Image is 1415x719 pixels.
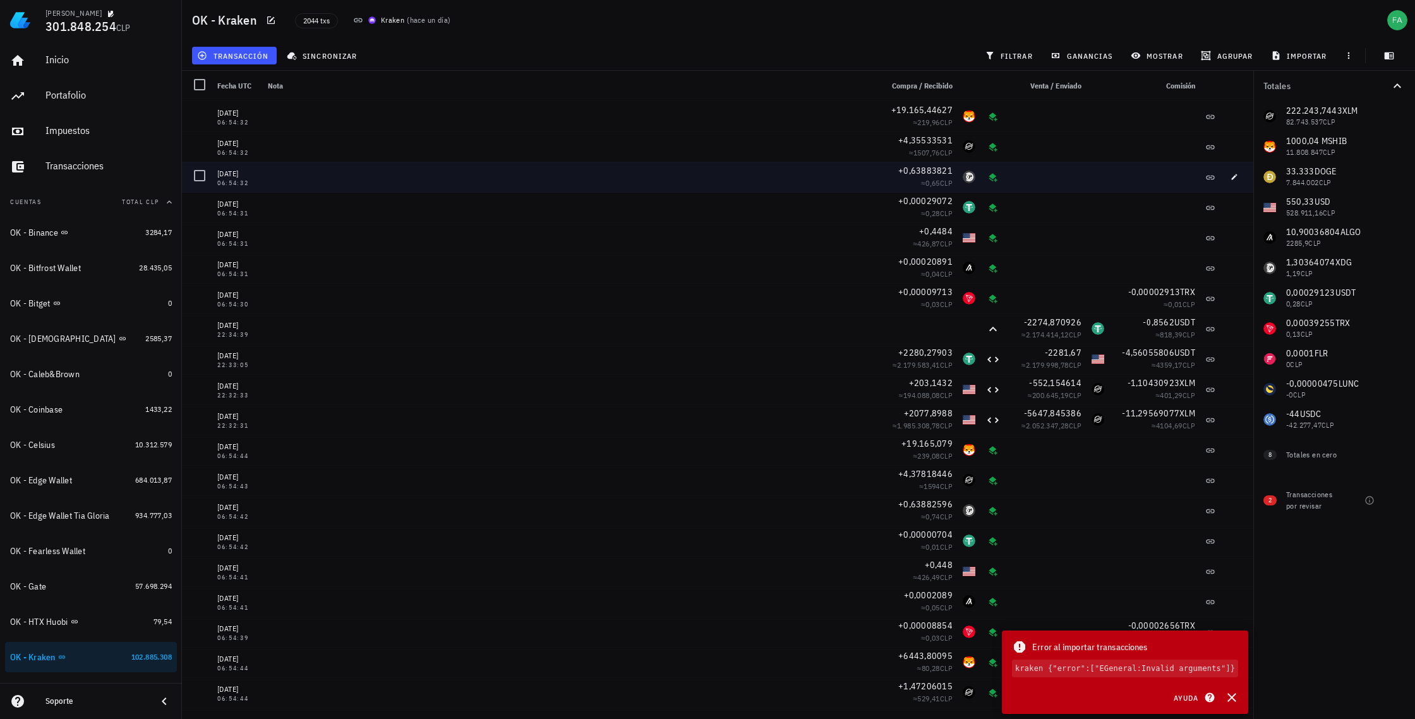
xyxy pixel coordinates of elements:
div: Transacciones por revisar [1286,489,1339,512]
span: agrupar [1203,51,1253,61]
span: CLP [940,512,953,521]
span: mostrar [1133,51,1183,61]
div: USDT-icon [963,201,975,214]
div: 06:54:32 [217,119,258,126]
span: 4104,69 [1156,421,1183,430]
span: CLP [940,421,953,430]
div: XDG-icon [963,504,975,517]
span: +1,47206015 [898,680,953,692]
div: 06:54:31 [217,271,258,277]
span: +0,0002089 [904,589,953,601]
a: OK - Caleb&Brown 0 [5,359,177,389]
span: Venta / Enviado [1030,81,1081,90]
button: CuentasTotal CLP [5,187,177,217]
div: 06:54:32 [217,180,258,186]
span: +0,00029072 [898,195,953,207]
div: Nota [263,71,877,101]
div: Soporte [45,696,147,706]
span: 79,54 [154,617,172,626]
span: 0 [168,546,172,555]
div: USD-icon [963,231,975,244]
span: 529,41 [917,694,939,703]
span: +203,1432 [909,377,953,389]
div: TRX-icon [963,625,975,638]
button: importar [1265,47,1335,64]
span: ≈ [1155,330,1195,339]
div: [DATE] [217,471,258,483]
span: +0,448 [925,559,953,571]
a: OK - Kraken 102.885.308 [5,642,177,672]
span: CLP [1183,360,1195,370]
span: XLM [1179,377,1195,389]
span: ≈ [909,148,953,157]
div: [DATE] [217,228,258,241]
span: 0,03 [925,299,940,309]
span: 2 [1268,495,1272,505]
span: 0,01 [925,542,940,552]
span: 0,05 [925,603,940,612]
a: OK - [DEMOGRAPHIC_DATA] 2585,37 [5,323,177,354]
a: Inicio [5,45,177,76]
a: OK - Edge Wallet 684.013,87 [5,465,177,495]
button: ganancias [1045,47,1121,64]
span: CLP [940,603,953,612]
a: OK - Fearless Wallet 0 [5,536,177,566]
span: ≈ [899,390,953,400]
span: CLP [940,269,953,279]
div: Impuestos [45,124,172,136]
span: Compra / Recibido [892,81,953,90]
div: Venta / Enviado [1006,71,1087,101]
div: Totales en cero [1286,449,1380,461]
div: Compra / Recibido [877,71,958,101]
span: CLP [940,633,953,643]
div: [DATE] [217,683,258,696]
span: ≈ [921,269,953,279]
span: +6443,80095 [898,650,953,662]
span: +0,00009713 [898,286,953,298]
span: CLP [940,299,953,309]
div: USDT-icon [963,353,975,365]
div: 06:54:44 [217,453,258,459]
div: 22:32:31 [217,423,258,429]
span: 684.013,87 [135,475,172,485]
span: ≈ [921,512,953,521]
span: ≈ [917,663,953,673]
span: CLP [940,178,953,188]
span: Error al importar transacciones [1032,640,1147,654]
span: 57.698.294 [135,581,172,591]
div: 06:54:30 [217,301,258,308]
span: ≈ [921,208,953,218]
div: [DATE] [217,167,258,180]
span: +0,00020891 [898,256,953,267]
span: 1.985.308,78 [897,421,940,430]
a: OK - HTX Huobi 79,54 [5,607,177,637]
button: transacción [192,47,277,64]
div: OK - Gate [10,581,46,592]
span: +0,00008854 [898,620,953,631]
span: CLP [1183,421,1195,430]
div: [DATE] [217,198,258,210]
a: Portafolio [5,81,177,111]
span: 28.435,05 [139,263,172,272]
img: LedgiFi [10,10,30,30]
span: CLP [940,481,953,491]
span: +2280,27903 [898,347,953,358]
div: [DATE] [217,410,258,423]
span: filtrar [987,51,1033,61]
span: 0,28 [925,208,940,218]
span: ganancias [1053,51,1112,61]
span: 2.179.583,41 [897,360,940,370]
span: -0,8562 [1143,317,1174,328]
span: CLP [1183,330,1195,339]
div: [DATE] [217,562,258,574]
div: Kraken [381,14,404,27]
span: 2044 txs [303,14,330,28]
span: ≈ [913,118,953,127]
div: 06:54:31 [217,241,258,247]
div: [DATE] [217,501,258,514]
a: OK - Bitget 0 [5,288,177,318]
a: OK - Binance 3284,17 [5,217,177,248]
div: OK - Edge Wallet [10,475,72,486]
div: OK - Celsius [10,440,55,450]
a: OK - Edge Wallet Tia Gloria 934.777,03 [5,500,177,531]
